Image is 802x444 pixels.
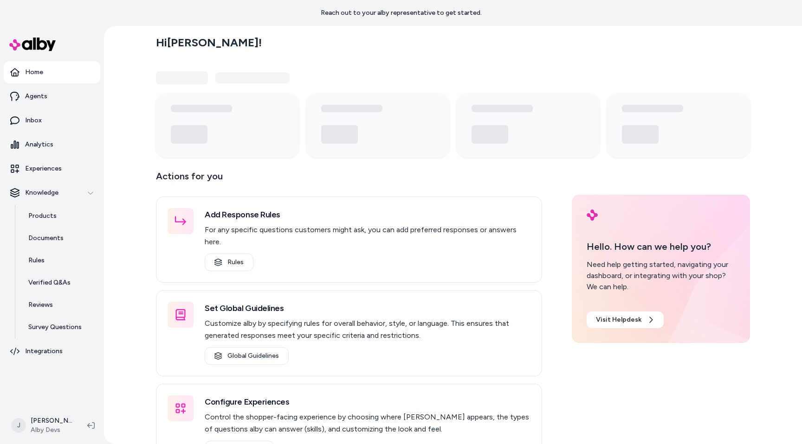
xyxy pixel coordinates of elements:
[25,116,42,125] p: Inbox
[28,323,82,332] p: Survey Questions
[4,85,100,108] a: Agents
[4,133,100,156] a: Analytics
[156,169,542,191] p: Actions for you
[25,188,58,197] p: Knowledge
[4,109,100,132] a: Inbox
[205,224,530,248] p: For any specific questions customers might ask, you can add preferred responses or answers here.
[4,340,100,362] a: Integrations
[4,61,100,83] a: Home
[4,158,100,180] a: Experiences
[587,209,598,221] img: alby Logo
[4,182,100,204] button: Knowledge
[25,68,43,77] p: Home
[31,425,72,435] span: Alby Devs
[28,211,57,221] p: Products
[9,38,56,51] img: alby Logo
[25,347,63,356] p: Integrations
[205,347,289,365] a: Global Guidelines
[587,240,735,254] p: Hello. How can we help you?
[321,8,482,18] p: Reach out to your alby representative to get started.
[6,411,80,440] button: J[PERSON_NAME]Alby Devs
[19,316,100,338] a: Survey Questions
[205,254,253,271] a: Rules
[25,92,47,101] p: Agents
[205,395,530,408] h3: Configure Experiences
[205,411,530,435] p: Control the shopper-facing experience by choosing where [PERSON_NAME] appears, the types of quest...
[19,249,100,272] a: Rules
[28,256,45,265] p: Rules
[19,272,100,294] a: Verified Q&As
[11,418,26,433] span: J
[25,140,53,149] p: Analytics
[205,302,530,315] h3: Set Global Guidelines
[31,416,72,425] p: [PERSON_NAME]
[587,259,735,292] div: Need help getting started, navigating your dashboard, or integrating with your shop? We can help.
[587,311,664,328] a: Visit Helpdesk
[205,317,530,342] p: Customize alby by specifying rules for overall behavior, style, or language. This ensures that ge...
[28,278,71,287] p: Verified Q&As
[19,205,100,227] a: Products
[28,234,64,243] p: Documents
[156,36,262,50] h2: Hi [PERSON_NAME] !
[19,227,100,249] a: Documents
[205,208,530,221] h3: Add Response Rules
[28,300,53,310] p: Reviews
[25,164,62,173] p: Experiences
[19,294,100,316] a: Reviews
